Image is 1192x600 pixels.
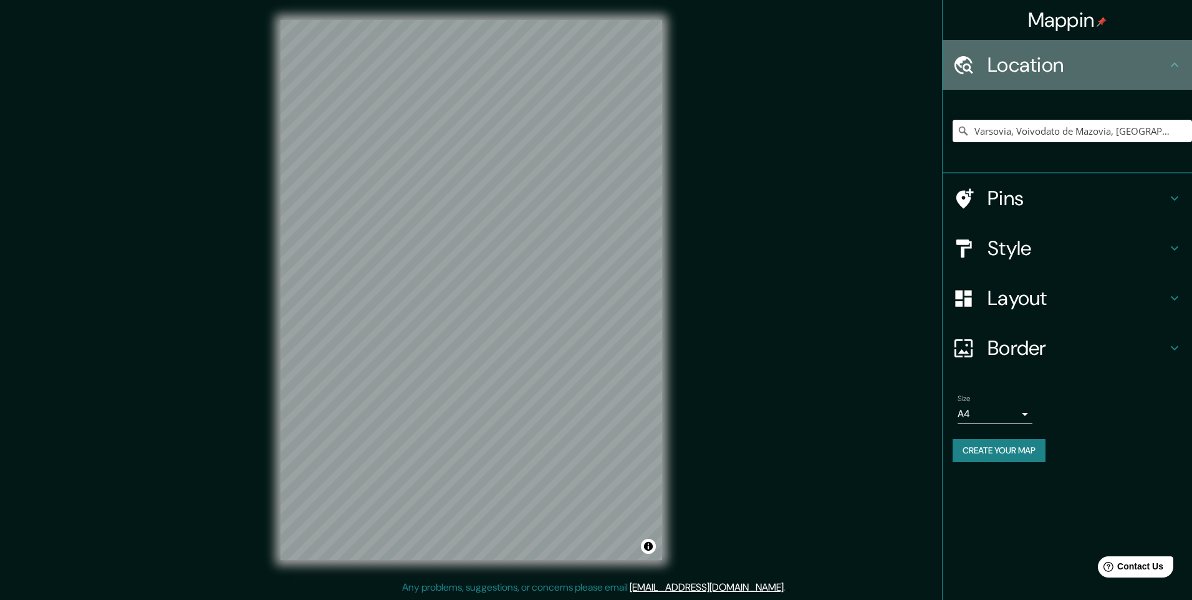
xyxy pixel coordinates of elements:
div: . [786,580,787,595]
div: Location [943,40,1192,90]
h4: Border [988,336,1167,360]
h4: Layout [988,286,1167,311]
button: Create your map [953,439,1045,462]
h4: Pins [988,186,1167,211]
h4: Location [988,52,1167,77]
input: Pick your city or area [953,120,1192,142]
iframe: Help widget launcher [1081,551,1178,586]
img: pin-icon.png [1097,17,1107,27]
label: Size [958,394,971,404]
canvas: Map [281,20,662,560]
p: Any problems, suggestions, or concerns please email . [402,580,786,595]
h4: Style [988,236,1167,261]
div: A4 [958,404,1032,424]
div: . [787,580,790,595]
div: Layout [943,273,1192,323]
div: Style [943,223,1192,273]
button: Toggle attribution [641,539,656,554]
a: [EMAIL_ADDRESS][DOMAIN_NAME] [630,581,784,594]
h4: Mappin [1028,7,1107,32]
div: Pins [943,173,1192,223]
div: Border [943,323,1192,373]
